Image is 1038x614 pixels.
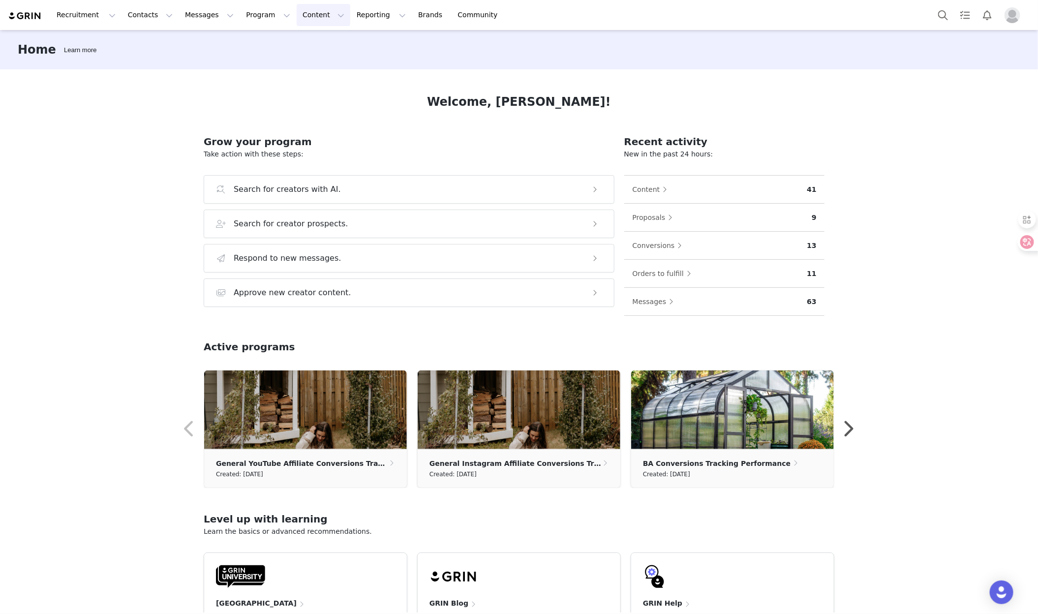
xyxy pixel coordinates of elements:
[204,339,295,354] h2: Active programs
[216,469,263,480] small: Created: [DATE]
[632,238,687,253] button: Conversions
[418,370,620,449] img: 4d858449-e667-4f84-83aa-aa1212399f18.jpg
[8,11,42,21] img: grin logo
[643,458,791,469] p: BA Conversions Tracking Performance
[632,210,678,225] button: Proposals
[632,182,672,197] button: Content
[977,4,998,26] button: Notifications
[427,93,611,111] h1: Welcome, [PERSON_NAME]!
[297,4,350,26] button: Content
[204,134,614,149] h2: Grow your program
[643,469,690,480] small: Created: [DATE]
[240,4,296,26] button: Program
[234,184,341,195] h3: Search for creators with AI.
[234,252,341,264] h3: Respond to new messages.
[204,210,614,238] button: Search for creator prospects.
[179,4,240,26] button: Messages
[204,278,614,307] button: Approve new creator content.
[429,469,477,480] small: Created: [DATE]
[204,512,834,526] h2: Level up with learning
[632,294,679,309] button: Messages
[204,526,834,537] p: Learn the basics or advanced recommendations.
[807,241,817,251] p: 13
[234,287,351,299] h3: Approve new creator content.
[412,4,451,26] a: Brands
[216,598,297,609] h4: [GEOGRAPHIC_DATA]
[51,4,122,26] button: Recruitment
[812,213,817,223] p: 9
[204,370,407,449] img: 4d858449-e667-4f84-83aa-aa1212399f18.jpg
[18,41,56,59] h3: Home
[643,598,682,609] h4: GRIN Help
[216,565,265,588] img: GRIN-University-Logo-Black.svg
[990,581,1013,604] div: Open Intercom Messenger
[204,175,614,204] button: Search for creators with AI.
[62,45,98,55] div: Tooltip anchor
[643,565,667,588] img: GRIN-help-icon.svg
[1005,7,1020,23] img: placeholder-profile.jpg
[429,565,479,588] img: grin-logo-black.svg
[631,370,834,449] img: 49fbd943-7f07-44a8-8345-977b84dd82f0.jpg
[351,4,412,26] button: Reporting
[632,266,696,281] button: Orders to fulfill
[429,458,602,469] p: General Instagram Affiliate Conversions Tracking Performance-2025
[429,598,468,609] h4: GRIN Blog
[807,269,817,279] p: 11
[807,184,817,195] p: 41
[122,4,179,26] button: Contacts
[624,149,824,159] p: New in the past 24 hours:
[452,4,508,26] a: Community
[216,458,389,469] p: General YouTube Affiliate Conversions Tracking Performance-2025
[234,218,348,230] h3: Search for creator prospects.
[204,244,614,273] button: Respond to new messages.
[932,4,954,26] button: Search
[807,297,817,307] p: 63
[999,7,1030,23] button: Profile
[954,4,976,26] a: Tasks
[204,149,614,159] p: Take action with these steps:
[624,134,824,149] h2: Recent activity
